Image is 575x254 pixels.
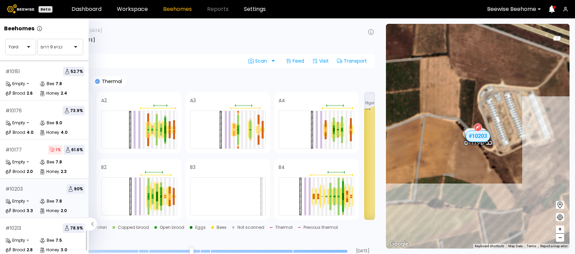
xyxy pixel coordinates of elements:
div: Beta [38,6,52,13]
div: # 10151 [465,129,487,138]
div: 4.0 [61,130,67,134]
div: Empty [5,237,25,244]
div: 2.8 [27,248,33,252]
span: 73.9 % [63,106,84,115]
a: Terms (opens in new tab) [527,244,536,248]
div: # 10203 [5,187,23,191]
img: Beewise logo [7,4,34,13]
div: 2.3 [61,170,67,174]
div: Visit [310,55,331,66]
div: Honey [40,168,59,175]
div: Empty [5,120,25,126]
a: Workspace [117,6,148,12]
div: Empty [5,198,25,205]
a: Report a map error [540,244,568,248]
a: Dashboard [72,6,102,12]
a: Beehomes [163,6,192,12]
span: 18 gal [365,101,374,105]
div: Honey [40,247,59,253]
div: 3.3 [27,209,33,213]
img: Google [388,240,410,249]
div: # 10213 [463,129,485,138]
span: 1 % [48,145,62,155]
h4: B4 [279,165,285,170]
h4: A3 [190,98,196,103]
div: 7.8 [56,199,62,203]
div: Brood [5,168,25,175]
div: 2.6 [27,91,33,95]
a: Open this area in Google Maps (opens a new window) [388,240,410,249]
div: # 10177 [465,128,486,137]
h4: A2 [101,98,107,103]
div: 7.5 [56,238,62,242]
div: Eggs [195,225,206,229]
button: – [556,234,564,242]
div: Honey [40,207,59,214]
div: Open brood [160,225,184,229]
span: 90 % [66,184,84,194]
div: 7.8 [56,82,62,86]
div: Brood [5,247,25,253]
div: 9.0 [56,121,62,125]
div: Empty [5,159,25,165]
span: – [558,234,562,242]
p: Thermal [100,79,122,84]
div: Bee [40,80,54,87]
div: כביש 9 דרום [464,132,492,146]
div: # 10177 [5,147,22,152]
span: Reports [207,6,229,12]
h4: B3 [190,165,196,170]
div: Brood [5,90,25,97]
div: Bee [40,159,54,165]
div: Honey [40,90,59,97]
div: Pollen [95,225,107,229]
div: 3.0 [61,248,67,252]
button: Keyboard shortcuts [475,244,504,249]
div: 2.0 [27,170,33,174]
button: + [556,225,564,234]
div: # 10176 [5,108,22,113]
div: Feed [283,55,307,66]
div: Brood [5,207,25,214]
h4: A4 [279,98,285,103]
div: Previous thermal [304,225,338,229]
div: Bee [40,237,54,244]
div: # 10151 [5,69,20,74]
a: Settings [244,6,266,12]
div: Honey [40,129,59,136]
div: Brood [5,129,25,136]
button: Map Data [508,244,523,249]
span: 78.9 % [63,223,84,233]
div: Bee [40,120,54,126]
span: Scan [248,58,269,64]
div: 2.4 [61,91,67,95]
div: # 10213 [5,226,21,231]
div: 7.8 [56,160,62,164]
span: 61.6 % [64,145,84,155]
div: - [27,238,29,242]
div: Capped brood [118,225,149,229]
div: 4.0 [27,130,33,134]
div: # 10203 [466,130,490,142]
span: + [558,225,562,234]
div: - [27,121,29,125]
span: [DATE] [350,249,375,253]
div: Thermal [275,225,293,229]
div: Bees [217,225,227,229]
span: 52.7 % [63,67,84,76]
div: - [27,82,29,86]
div: Empty [5,80,25,87]
div: Transport [334,55,370,66]
div: 2.0 [61,209,67,213]
div: Not scanned [237,225,264,229]
div: Bee [40,198,54,205]
div: - [27,160,29,164]
p: Beehomes [4,26,34,31]
div: - [27,199,29,203]
h4: B2 [101,165,107,170]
